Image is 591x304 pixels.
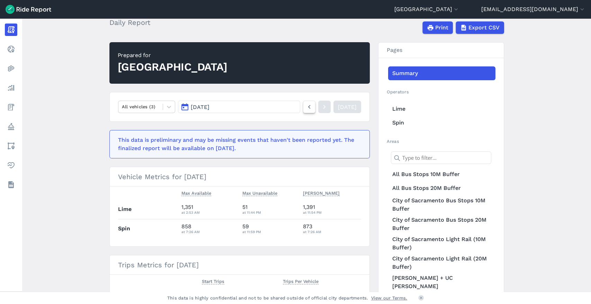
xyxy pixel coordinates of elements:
button: Trips Per Vehicle [283,277,319,286]
button: [EMAIL_ADDRESS][DOMAIN_NAME] [481,5,585,13]
div: at 11:59 PM [242,229,298,235]
div: 59 [242,222,298,235]
div: [GEOGRAPHIC_DATA] [118,59,227,75]
button: [PERSON_NAME] [303,189,340,197]
div: Prepared for [118,51,227,59]
h3: Trips Metrics for [DATE] [110,255,369,275]
a: City of Sacramento Light Rail (20M Buffer) [388,253,495,273]
button: Print [422,21,453,34]
span: Trips Per Vehicle [283,277,319,284]
span: Export CSV [468,24,500,32]
button: Max Available [181,189,211,197]
a: Datasets [5,178,17,191]
div: at 11:54 PM [303,209,361,215]
a: Health [5,159,17,172]
img: Ride Report [6,5,51,14]
span: Print [435,24,448,32]
a: Fees [5,101,17,113]
span: [PERSON_NAME] [303,189,340,196]
span: Max Available [181,189,211,196]
button: [DATE] [178,101,300,113]
a: Policy [5,120,17,133]
div: This data is preliminary and may be missing events that haven't been reported yet. The finalized ... [118,136,357,153]
th: Lime [118,200,179,219]
a: View our Terms. [371,295,408,301]
button: Export CSV [456,21,504,34]
th: Spin [118,219,179,238]
h2: Areas [387,138,495,145]
button: Start Trips [202,277,224,286]
div: at 7:26 AM [303,229,361,235]
a: Realtime [5,43,17,55]
a: Report [5,24,17,36]
h3: Vehicle Metrics for [DATE] [110,167,369,186]
div: at 11:44 PM [242,209,298,215]
button: [GEOGRAPHIC_DATA] [394,5,459,13]
span: Max Unavailable [242,189,277,196]
a: Summary [388,66,495,80]
div: at 7:26 AM [181,229,237,235]
a: Heatmaps [5,62,17,75]
h3: Pages [378,43,504,58]
button: Max Unavailable [242,189,277,197]
a: City of Sacramento Bus Stops 20M Buffer [388,214,495,234]
a: City of Sacramento Bus Stops 10M Buffer [388,195,495,214]
span: [DATE] [191,104,209,110]
a: All Bus Stops 20M Buffer [388,181,495,195]
a: Analyze [5,82,17,94]
div: 51 [242,203,298,215]
a: All Bus Stops 10M Buffer [388,167,495,181]
div: at 2:53 AM [181,209,237,215]
input: Type to filter... [391,151,491,164]
h2: Operators [387,89,495,95]
a: Spin [388,116,495,130]
div: 1,351 [181,203,237,215]
div: 1,391 [303,203,361,215]
div: 873 [303,222,361,235]
h2: Daily Report [109,17,154,28]
a: Areas [5,140,17,152]
a: Lime [388,102,495,116]
a: City of Sacramento Light Rail (10M Buffer) [388,234,495,253]
a: [DATE] [333,101,361,113]
div: 858 [181,222,237,235]
span: Start Trips [202,277,224,284]
a: [PERSON_NAME] + UC [PERSON_NAME] [388,273,495,292]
